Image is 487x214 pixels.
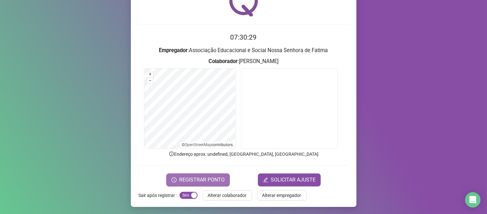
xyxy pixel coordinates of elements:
[271,176,316,184] span: SOLICITAR AJUSTE
[147,71,153,77] button: +
[185,143,211,147] a: OpenStreetMap
[139,190,180,200] label: Sair após registrar
[258,173,321,186] button: editSOLICITAR AJUSTE
[262,192,301,199] span: Alterar empregador
[147,78,153,84] button: –
[171,177,177,182] span: clock-circle
[139,151,349,158] p: Endereço aprox. : undefined, [GEOGRAPHIC_DATA], [GEOGRAPHIC_DATA]
[166,173,230,186] button: REGISTRAR PONTO
[203,190,252,200] button: Alterar colaborador
[208,192,247,199] span: Alterar colaborador
[139,46,349,55] h3: : Associação Educacional e Social Nossa Senhora de Fatima
[465,192,481,208] div: Open Intercom Messenger
[257,190,307,200] button: Alterar empregador
[263,177,268,182] span: edit
[230,33,257,41] time: 07:30:29
[209,58,238,64] strong: Colaborador
[139,57,349,66] h3: : [PERSON_NAME]
[159,47,188,53] strong: Empregador
[169,151,174,157] span: info-circle
[179,176,225,184] span: REGISTRAR PONTO
[182,143,234,147] li: © contributors.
